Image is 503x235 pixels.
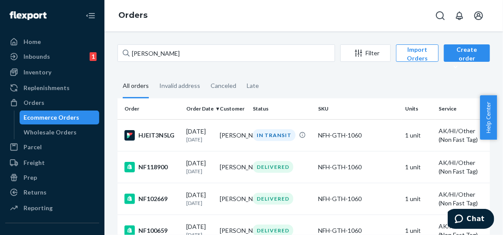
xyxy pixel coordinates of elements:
[5,81,99,95] a: Replenishments
[439,135,497,144] div: (Non Fast Tag)
[82,7,99,24] button: Close Navigation
[451,7,468,24] button: Open notifications
[470,7,487,24] button: Open account menu
[23,204,53,212] div: Reporting
[439,127,497,135] p: AK/HI/Other
[186,191,213,207] div: [DATE]
[439,222,497,231] p: AK/HI/Other
[341,49,390,57] div: Filter
[216,183,250,215] td: [PERSON_NAME]
[220,105,246,112] div: Customer
[253,161,293,173] div: DELIVERED
[183,98,216,119] th: Order Date
[480,95,497,140] button: Help Center
[439,199,497,208] div: (Non Fast Tag)
[211,74,236,97] div: Canceled
[5,96,99,110] a: Orders
[439,190,497,199] p: AK/HI/Other
[111,3,154,28] ol: breadcrumbs
[23,84,70,92] div: Replenishments
[5,140,99,154] a: Parcel
[318,226,398,235] div: NFH-GTH-1060
[124,162,179,172] div: NF118900
[5,185,99,199] a: Returns
[448,209,494,231] iframe: Opens a widget where you can chat to one of our agents
[439,167,497,176] div: (Non Fast Tag)
[5,171,99,185] a: Prep
[23,188,47,197] div: Returns
[10,11,47,20] img: Flexport logo
[23,158,45,167] div: Freight
[5,156,99,170] a: Freight
[23,173,37,182] div: Prep
[402,151,435,183] td: 1 unit
[318,195,398,203] div: NFH-GTH-1060
[24,113,80,122] div: Ecommerce Orders
[396,44,439,62] button: Import Orders
[24,128,77,137] div: Wholesale Orders
[20,125,100,139] a: Wholesale Orders
[5,35,99,49] a: Home
[159,74,200,97] div: Invalid address
[23,98,44,107] div: Orders
[124,130,179,141] div: HJEIT3N5LG
[444,44,490,62] button: Create order
[186,127,213,143] div: [DATE]
[439,158,497,167] p: AK/HI/Other
[186,199,213,207] p: [DATE]
[402,119,435,151] td: 1 unit
[117,44,335,62] input: Search orders
[123,74,149,98] div: All orders
[216,151,250,183] td: [PERSON_NAME]
[186,136,213,143] p: [DATE]
[318,163,398,171] div: NFH-GTH-1060
[450,45,483,71] div: Create order
[5,65,99,79] a: Inventory
[5,201,99,215] a: Reporting
[247,74,259,97] div: Late
[435,98,500,119] th: Service
[124,194,179,204] div: NF102669
[23,37,41,46] div: Home
[315,98,402,119] th: SKU
[90,52,97,61] div: 1
[340,44,391,62] button: Filter
[216,119,250,151] td: [PERSON_NAME]
[5,50,99,64] a: Inbounds1
[432,7,449,24] button: Open Search Box
[253,129,295,141] div: IN TRANSIT
[118,10,148,20] a: Orders
[20,111,100,124] a: Ecommerce Orders
[318,131,398,140] div: NFH-GTH-1060
[402,183,435,215] td: 1 unit
[23,143,42,151] div: Parcel
[253,193,293,205] div: DELIVERED
[23,52,50,61] div: Inbounds
[249,98,315,119] th: Status
[117,98,183,119] th: Order
[186,168,213,175] p: [DATE]
[23,68,51,77] div: Inventory
[402,98,435,119] th: Units
[186,159,213,175] div: [DATE]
